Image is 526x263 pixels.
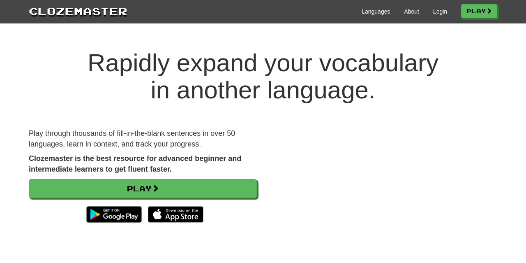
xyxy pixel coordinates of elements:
[461,4,497,18] a: Play
[29,179,257,198] a: Play
[404,7,419,16] a: About
[29,3,127,19] a: Clozemaster
[29,154,241,173] strong: Clozemaster is the best resource for advanced beginner and intermediate learners to get fluent fa...
[148,206,203,223] img: Download_on_the_App_Store_Badge_US-UK_135x40-25178aeef6eb6b83b96f5f2d004eda3bffbb37122de64afbaef7...
[433,7,447,16] a: Login
[82,202,146,227] img: Get it on Google Play
[29,128,257,149] p: Play through thousands of fill-in-the-blank sentences in over 50 languages, learn in context, and...
[362,7,390,16] a: Languages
